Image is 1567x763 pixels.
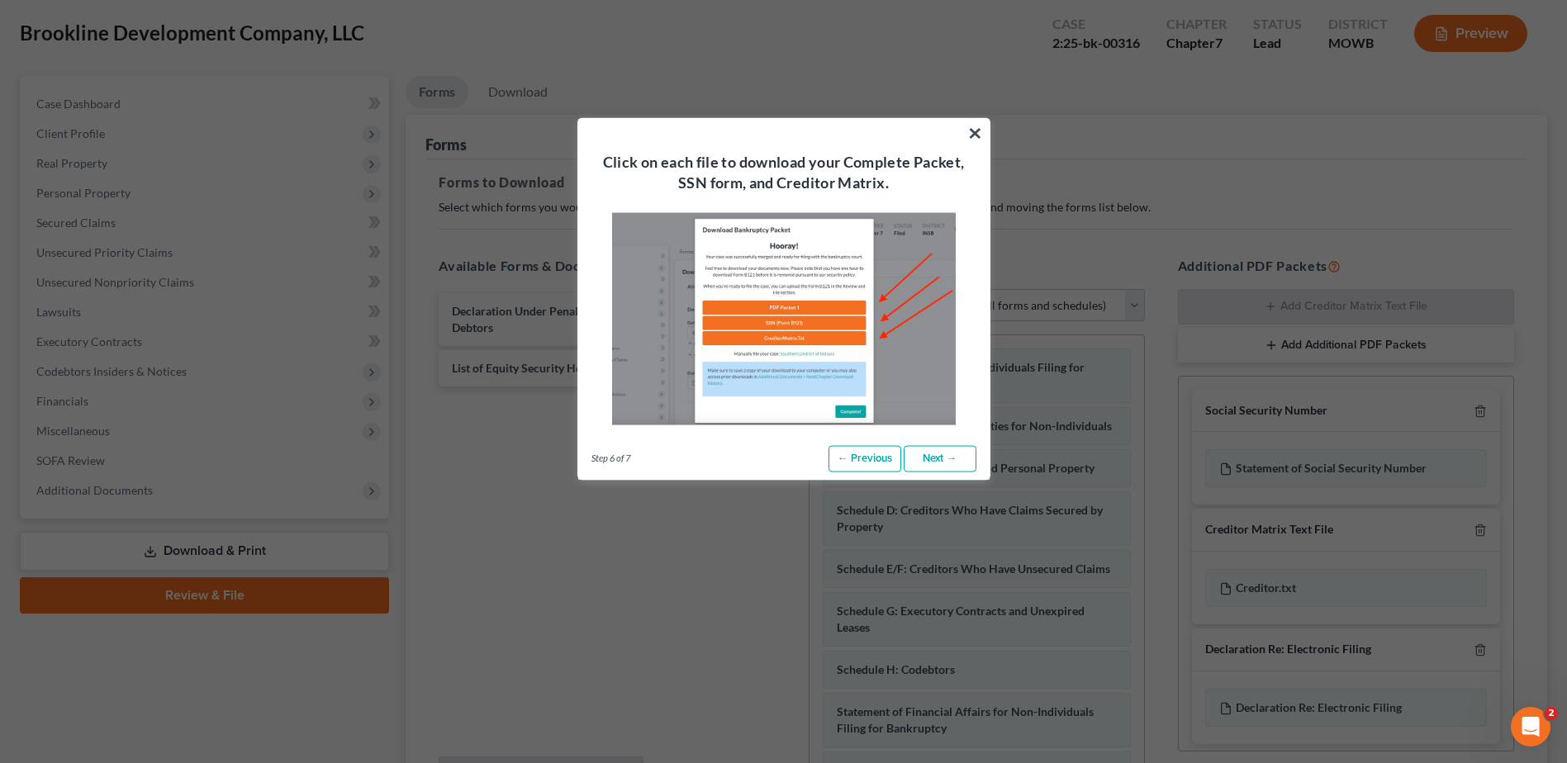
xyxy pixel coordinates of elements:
span: Step 6 of 7 [591,452,630,465]
button: × [967,120,983,146]
iframe: Intercom live chat [1511,707,1550,746]
h4: Click on each file to download your Complete Packet, SSN form, and Creditor Matrix. [598,152,970,193]
a: ← Previous [829,446,901,472]
span: 2 [1545,707,1558,720]
a: Next → [904,446,976,472]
